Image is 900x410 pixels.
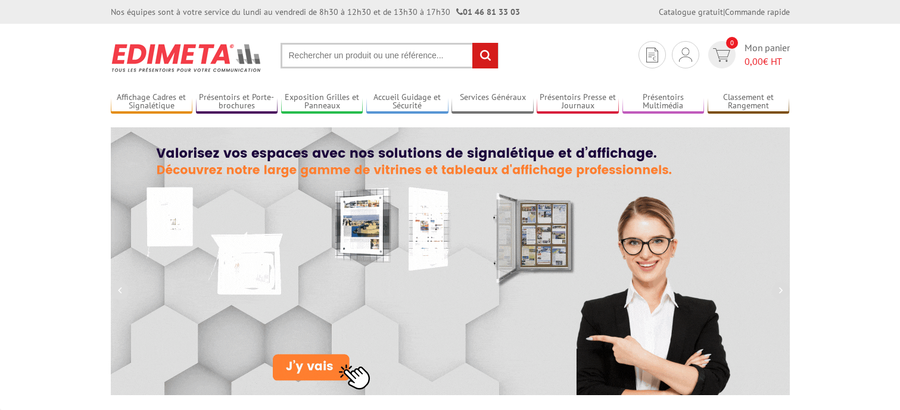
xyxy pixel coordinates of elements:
a: Présentoirs Presse et Journaux [537,92,619,112]
a: Catalogue gratuit [659,7,723,17]
a: Services Généraux [451,92,534,112]
span: Mon panier [745,41,790,68]
div: Nos équipes sont à votre service du lundi au vendredi de 8h30 à 12h30 et de 13h30 à 17h30 [111,6,520,18]
img: devis rapide [646,48,658,62]
a: Affichage Cadres et Signalétique [111,92,193,112]
img: devis rapide [713,48,730,62]
a: devis rapide 0 Mon panier 0,00€ HT [705,41,790,68]
input: Rechercher un produit ou une référence... [281,43,499,68]
img: Présentoir, panneau, stand - Edimeta - PLV, affichage, mobilier bureau, entreprise [111,36,263,80]
strong: 01 46 81 33 03 [456,7,520,17]
a: Présentoirs et Porte-brochures [196,92,278,112]
span: 0,00 [745,55,763,67]
img: devis rapide [679,48,692,62]
a: Accueil Guidage et Sécurité [366,92,449,112]
a: Classement et Rangement [708,92,790,112]
a: Exposition Grilles et Panneaux [281,92,363,112]
span: 0 [726,37,738,49]
a: Commande rapide [725,7,790,17]
a: Présentoirs Multimédia [622,92,705,112]
div: | [659,6,790,18]
input: rechercher [472,43,498,68]
span: € HT [745,55,790,68]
